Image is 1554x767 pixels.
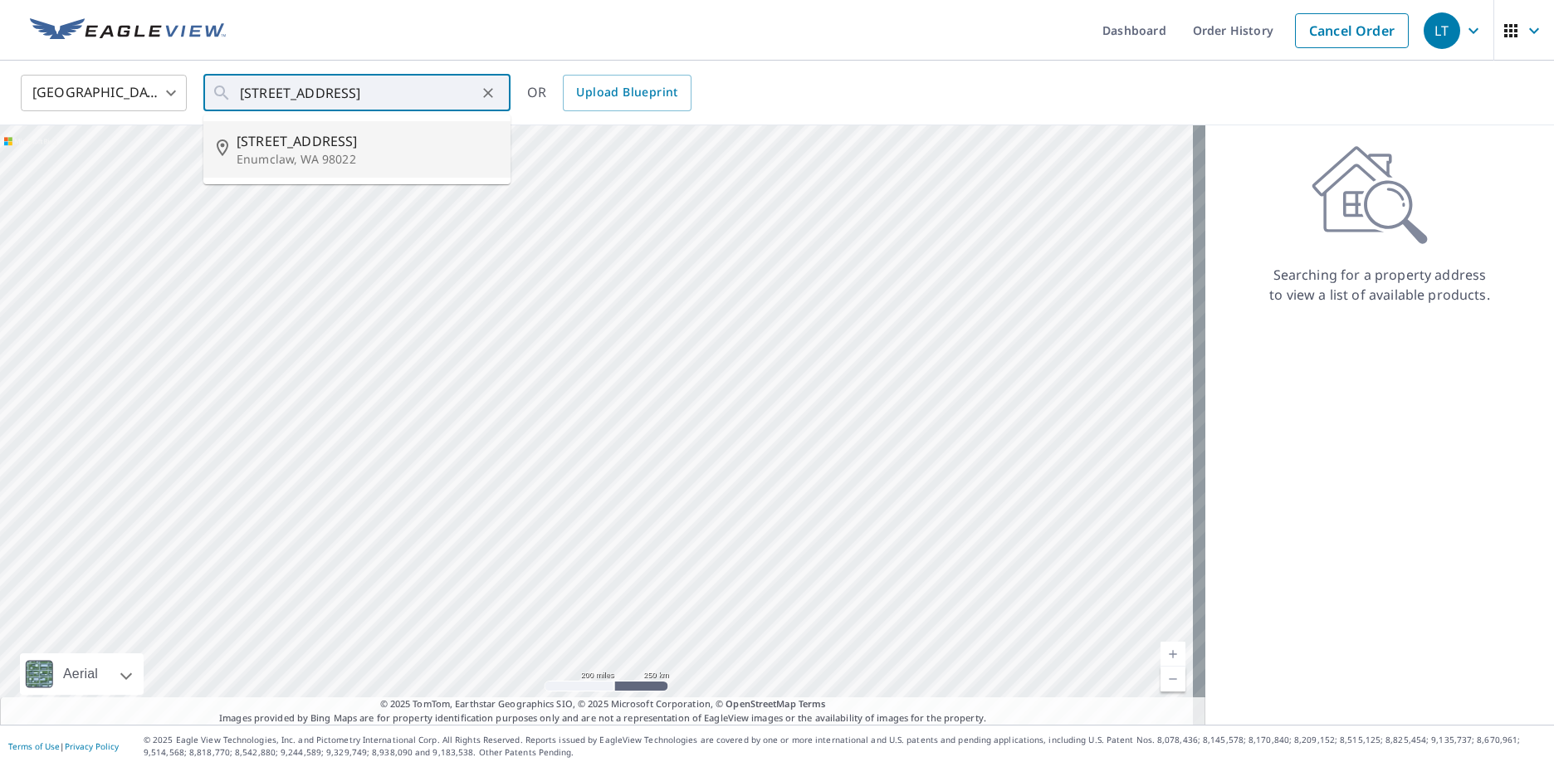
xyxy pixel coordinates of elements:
a: Terms of Use [8,740,60,752]
p: Enumclaw, WA 98022 [237,151,497,168]
div: Aerial [20,653,144,695]
p: | [8,741,119,751]
a: Current Level 5, Zoom Out [1161,667,1185,691]
a: Current Level 5, Zoom In [1161,642,1185,667]
a: OpenStreetMap [726,697,795,710]
div: LT [1424,12,1460,49]
div: OR [527,75,691,111]
a: Cancel Order [1295,13,1409,48]
div: Aerial [58,653,103,695]
img: EV Logo [30,18,226,43]
div: [GEOGRAPHIC_DATA] [21,70,187,116]
span: Upload Blueprint [576,82,677,103]
p: Searching for a property address to view a list of available products. [1268,265,1491,305]
p: © 2025 Eagle View Technologies, Inc. and Pictometry International Corp. All Rights Reserved. Repo... [144,734,1546,759]
button: Clear [476,81,500,105]
input: Search by address or latitude-longitude [240,70,476,116]
a: Privacy Policy [65,740,119,752]
span: © 2025 TomTom, Earthstar Geographics SIO, © 2025 Microsoft Corporation, © [380,697,826,711]
a: Upload Blueprint [563,75,691,111]
span: [STREET_ADDRESS] [237,131,497,151]
a: Terms [799,697,826,710]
